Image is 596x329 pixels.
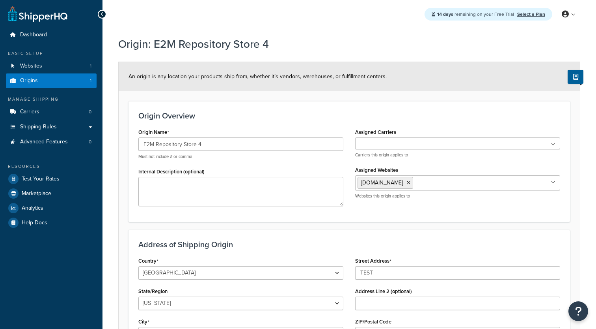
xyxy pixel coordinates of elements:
[138,111,560,120] h3: Origin Overview
[6,120,97,134] a: Shipping Rules
[437,11,515,18] span: remaining on your Free Trial
[129,72,387,81] span: An origin is any location your products ship from, whether it’s vendors, warehouses, or fulfillme...
[22,176,60,182] span: Test Your Rates
[138,240,560,249] h3: Address of Shipping Origin
[6,135,97,149] li: Advanced Features
[138,169,205,175] label: Internal Description (optional)
[6,59,97,73] a: Websites1
[6,50,97,57] div: Basic Setup
[20,124,57,130] span: Shipping Rules
[355,319,391,325] label: ZIP/Postal Code
[6,28,97,42] a: Dashboard
[355,152,560,158] p: Carriers this origin applies to
[6,201,97,215] a: Analytics
[6,163,97,170] div: Resources
[89,139,91,145] span: 0
[6,73,97,88] li: Origins
[517,11,545,18] a: Select a Plan
[20,32,47,38] span: Dashboard
[20,77,38,84] span: Origins
[6,59,97,73] li: Websites
[22,205,43,212] span: Analytics
[355,129,396,135] label: Assigned Carriers
[118,36,570,52] h1: Origin: E2M Repository Store 4
[6,172,97,186] a: Test Your Rates
[22,190,51,197] span: Marketplace
[6,105,97,119] li: Carriers
[361,179,403,187] span: [DOMAIN_NAME]
[355,167,398,173] label: Assigned Websites
[138,129,169,135] label: Origin Name
[89,109,91,115] span: 0
[6,186,97,201] a: Marketplace
[6,216,97,230] a: Help Docs
[138,154,343,160] p: Must not include # or comma
[355,193,560,199] p: Websites this origin applies to
[437,11,453,18] strong: 14 days
[20,63,42,70] span: Websites
[6,96,97,103] div: Manage Shipping
[568,301,588,321] button: Open Resource Center
[90,63,91,70] span: 1
[6,135,97,149] a: Advanced Features0
[20,109,39,115] span: Carriers
[138,288,168,294] label: State/Region
[20,139,68,145] span: Advanced Features
[6,73,97,88] a: Origins1
[22,220,47,226] span: Help Docs
[90,77,91,84] span: 1
[568,70,583,84] button: Show Help Docs
[355,288,412,294] label: Address Line 2 (optional)
[355,258,391,264] label: Street Address
[6,105,97,119] a: Carriers0
[138,319,149,325] label: City
[138,258,158,264] label: Country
